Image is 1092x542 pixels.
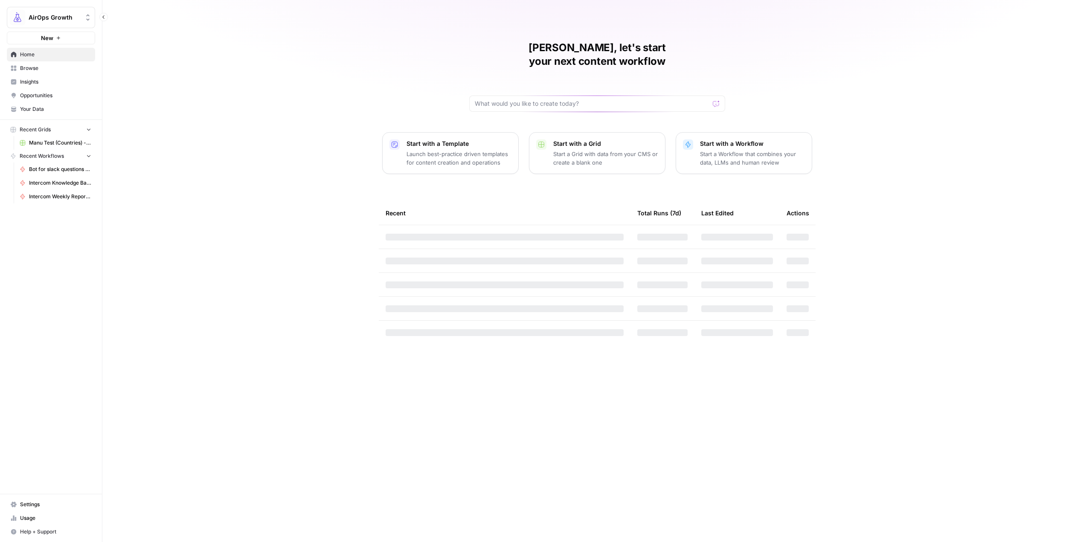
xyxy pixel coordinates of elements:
span: Intercom Knowledge Base Daily Update [29,179,91,187]
div: Total Runs (7d) [637,201,681,225]
a: Opportunities [7,89,95,102]
button: New [7,32,95,44]
button: Recent Workflows [7,150,95,162]
button: Help + Support [7,525,95,539]
span: Recent Workflows [20,152,64,160]
span: Recent Grids [20,126,51,133]
a: Your Data [7,102,95,116]
a: Intercom Knowledge Base Daily Update [16,176,95,190]
span: Home [20,51,91,58]
a: Insights [7,75,95,89]
button: Workspace: AirOps Growth [7,7,95,28]
a: Intercom Weekly Report to Slack [16,190,95,203]
p: Start a Grid with data from your CMS or create a blank one [553,150,658,167]
a: Home [7,48,95,61]
p: Start with a Workflow [700,139,805,148]
a: Bot for slack questions pt.2 [16,162,95,176]
h1: [PERSON_NAME], let's start your next content workflow [469,41,725,68]
a: Usage [7,511,95,525]
a: Settings [7,498,95,511]
span: Opportunities [20,92,91,99]
span: Insights [20,78,91,86]
span: Bot for slack questions pt.2 [29,165,91,173]
span: Manu Test (Countries) - Grid [29,139,91,147]
button: Start with a TemplateLaunch best-practice driven templates for content creation and operations [382,132,519,174]
a: Browse [7,61,95,75]
div: Actions [787,201,809,225]
button: Recent Grids [7,123,95,136]
img: AirOps Growth Logo [10,10,25,25]
span: Settings [20,501,91,508]
p: Start with a Grid [553,139,658,148]
input: What would you like to create today? [475,99,709,108]
span: New [41,34,53,42]
button: Start with a GridStart a Grid with data from your CMS or create a blank one [529,132,665,174]
div: Last Edited [701,201,734,225]
p: Start with a Template [407,139,511,148]
div: Recent [386,201,624,225]
span: Your Data [20,105,91,113]
span: Help + Support [20,528,91,536]
p: Start a Workflow that combines your data, LLMs and human review [700,150,805,167]
button: Start with a WorkflowStart a Workflow that combines your data, LLMs and human review [676,132,812,174]
span: AirOps Growth [29,13,80,22]
span: Intercom Weekly Report to Slack [29,193,91,200]
p: Launch best-practice driven templates for content creation and operations [407,150,511,167]
span: Usage [20,514,91,522]
a: Manu Test (Countries) - Grid [16,136,95,150]
span: Browse [20,64,91,72]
